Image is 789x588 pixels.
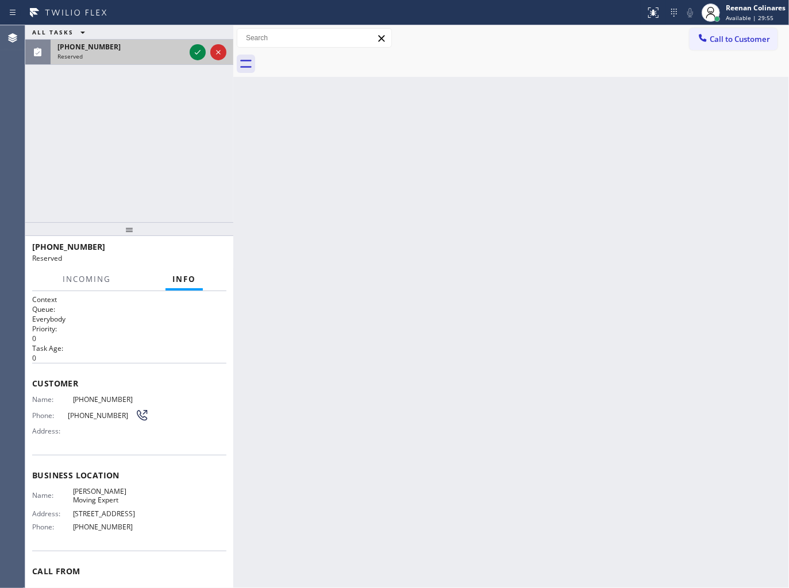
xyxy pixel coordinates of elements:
[32,353,226,363] p: 0
[32,343,226,353] h2: Task Age:
[57,42,121,52] span: [PHONE_NUMBER]
[32,253,62,263] span: Reserved
[32,509,73,518] span: Address:
[32,427,73,435] span: Address:
[32,523,73,531] span: Phone:
[726,3,786,13] div: Reenan Colinares
[32,304,226,314] h2: Queue:
[32,241,105,252] span: [PHONE_NUMBER]
[726,14,773,22] span: Available | 29:55
[32,314,226,324] p: Everybody
[190,44,206,60] button: Accept
[32,295,226,304] h1: Context
[73,487,149,505] span: [PERSON_NAME] Moving Expert
[25,25,97,39] button: ALL TASKS
[32,324,226,334] h2: Priority:
[166,268,203,291] button: Info
[32,334,226,343] p: 0
[68,411,135,420] span: [PHONE_NUMBER]
[73,395,149,404] span: [PHONE_NUMBER]
[32,411,68,420] span: Phone:
[710,34,770,44] span: Call to Customer
[32,395,73,404] span: Name:
[210,44,226,60] button: Reject
[73,509,149,518] span: [STREET_ADDRESS]
[32,566,226,577] span: Call From
[237,29,391,47] input: Search
[32,470,226,481] span: Business location
[32,378,226,389] span: Customer
[172,274,196,284] span: Info
[73,523,149,531] span: [PHONE_NUMBER]
[32,491,73,500] span: Name:
[32,28,74,36] span: ALL TASKS
[57,52,83,60] span: Reserved
[682,5,698,21] button: Mute
[56,268,118,291] button: Incoming
[63,274,111,284] span: Incoming
[690,28,778,50] button: Call to Customer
